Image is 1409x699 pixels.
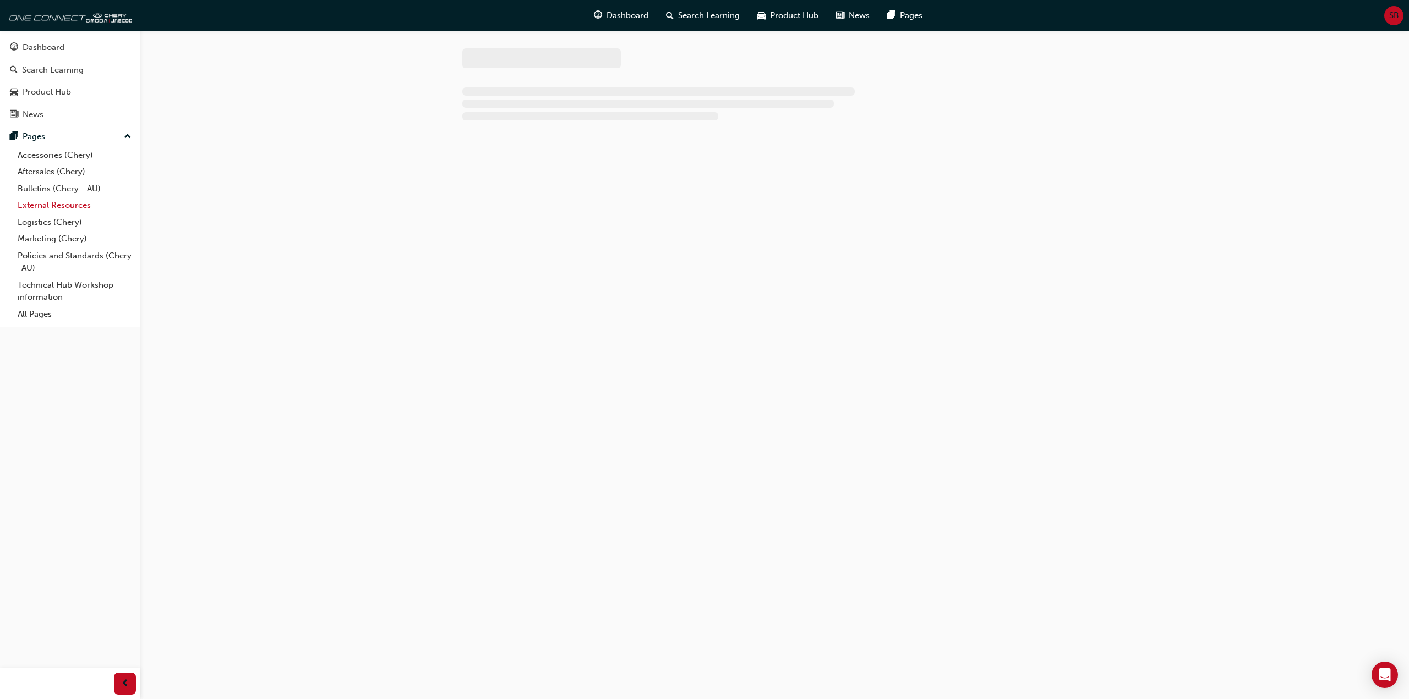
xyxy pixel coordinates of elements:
span: SB [1389,9,1399,22]
span: Pages [900,9,922,22]
a: Product Hub [4,82,136,102]
a: Marketing (Chery) [13,230,136,247]
span: guage-icon [594,9,602,23]
span: search-icon [666,9,674,23]
a: search-iconSearch Learning [657,4,749,27]
div: Search Learning [22,64,84,76]
a: Technical Hub Workshop information [13,277,136,306]
div: News [23,108,43,121]
button: Pages [4,126,136,147]
a: Aftersales (Chery) [13,163,136,180]
a: news-iconNews [827,4,878,27]
a: pages-iconPages [878,4,931,27]
span: Dashboard [607,9,648,22]
button: SB [1384,6,1403,25]
span: news-icon [836,9,844,23]
a: News [4,104,136,125]
span: pages-icon [887,9,895,23]
a: car-iconProduct Hub [749,4,827,27]
a: Accessories (Chery) [13,147,136,164]
div: Dashboard [23,41,64,54]
a: Bulletins (Chery - AU) [13,180,136,197]
a: All Pages [13,306,136,323]
a: guage-iconDashboard [585,4,657,27]
a: Search Learning [4,60,136,80]
button: DashboardSearch LearningProduct HubNews [4,35,136,126]
span: search-icon [10,65,18,75]
span: News [849,9,870,22]
span: pages-icon [10,132,18,142]
a: Logistics (Chery) [13,214,136,231]
span: Search Learning [678,9,740,22]
a: Dashboard [4,37,136,58]
span: car-icon [10,87,18,97]
img: oneconnect [6,4,132,26]
span: Product Hub [770,9,818,22]
div: Pages [23,130,45,143]
div: Open Intercom Messenger [1372,662,1398,688]
a: Policies and Standards (Chery -AU) [13,247,136,277]
span: news-icon [10,110,18,120]
span: guage-icon [10,43,18,53]
span: car-icon [757,9,766,23]
div: Product Hub [23,86,71,98]
span: prev-icon [121,677,129,691]
a: External Resources [13,197,136,214]
span: up-icon [124,130,132,144]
